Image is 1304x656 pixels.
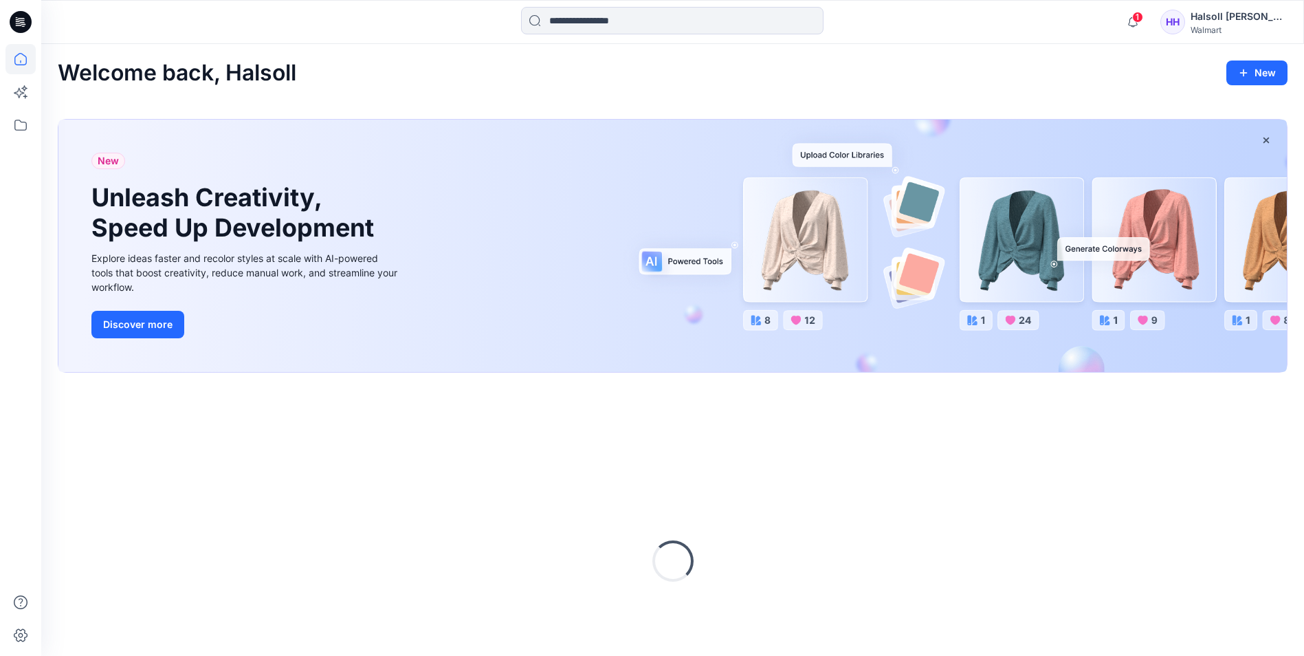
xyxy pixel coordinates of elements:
div: HH [1160,10,1185,34]
a: Discover more [91,311,401,338]
div: Halsoll [PERSON_NAME] Girls Design Team [1191,8,1287,25]
h2: Welcome back, Halsoll [58,61,296,86]
button: Discover more [91,311,184,338]
div: Walmart [1191,25,1287,35]
span: 1 [1132,12,1143,23]
div: Explore ideas faster and recolor styles at scale with AI-powered tools that boost creativity, red... [91,251,401,294]
h1: Unleash Creativity, Speed Up Development [91,183,380,242]
button: New [1226,61,1288,85]
span: New [98,153,119,169]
